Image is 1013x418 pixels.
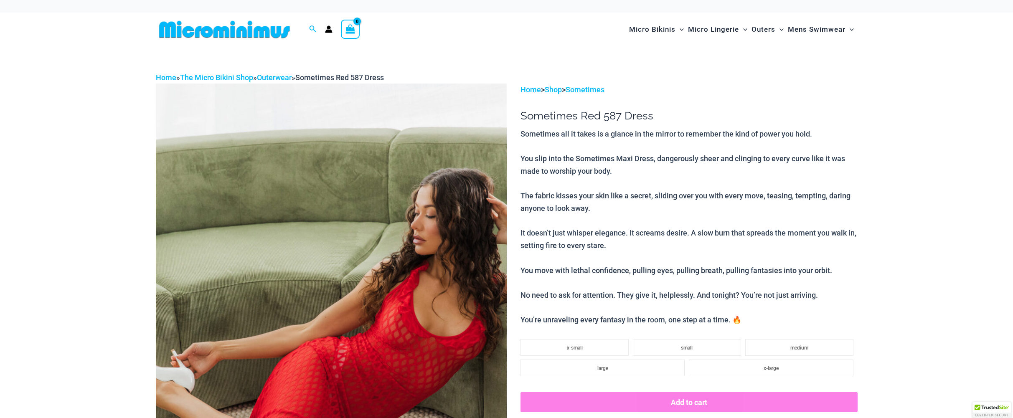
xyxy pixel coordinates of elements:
p: > > [520,84,857,96]
div: TrustedSite Certified [972,402,1011,418]
span: » » » [156,73,384,82]
span: Mens Swimwear [788,19,845,40]
a: Mens SwimwearMenu ToggleMenu Toggle [786,17,856,42]
li: large [520,360,685,376]
span: Menu Toggle [775,19,784,40]
span: x-large [764,365,779,371]
a: The Micro Bikini Shop [180,73,253,82]
li: x-small [520,339,629,356]
span: Micro Lingerie [688,19,739,40]
a: Home [520,85,541,94]
span: small [681,345,693,351]
li: small [633,339,741,356]
a: Shop [545,85,562,94]
span: large [597,365,608,371]
li: medium [745,339,853,356]
a: Search icon link [309,24,317,35]
span: Outers [751,19,775,40]
span: Micro Bikinis [629,19,675,40]
a: Account icon link [325,25,333,33]
span: x-small [567,345,583,351]
nav: Site Navigation [626,15,858,43]
span: medium [790,345,808,351]
a: Sometimes [566,85,604,94]
a: View Shopping Cart, empty [341,20,360,39]
span: Menu Toggle [739,19,747,40]
span: Menu Toggle [845,19,854,40]
a: OutersMenu ToggleMenu Toggle [749,17,786,42]
a: Micro LingerieMenu ToggleMenu Toggle [686,17,749,42]
button: Add to cart [520,392,857,412]
span: Sometimes Red 587 Dress [295,73,384,82]
a: Home [156,73,176,82]
a: Outerwear [257,73,292,82]
li: x-large [689,360,853,376]
h1: Sometimes Red 587 Dress [520,109,857,122]
p: Sometimes all it takes is a glance in the mirror to remember the kind of power you hold. You slip... [520,128,857,326]
img: MM SHOP LOGO FLAT [156,20,293,39]
span: Menu Toggle [675,19,684,40]
a: Micro BikinisMenu ToggleMenu Toggle [627,17,686,42]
